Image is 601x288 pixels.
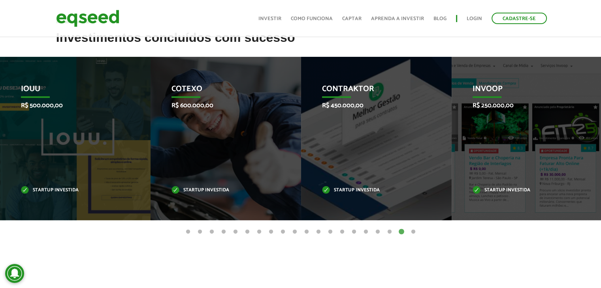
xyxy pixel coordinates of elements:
p: R$ 250.000,00 [473,102,570,109]
button: 2 of 20 [196,228,204,236]
button: 15 of 20 [350,228,358,236]
button: 6 of 20 [243,228,251,236]
button: 3 of 20 [208,228,216,236]
button: 1 of 20 [184,228,192,236]
p: Startup investida [322,188,419,193]
button: 5 of 20 [232,228,239,236]
button: 11 of 20 [303,228,311,236]
a: Captar [342,16,362,21]
p: R$ 450.000,00 [322,102,419,109]
p: Startup investida [171,188,269,193]
button: 18 of 20 [386,228,394,236]
p: Startup investida [21,188,118,193]
p: R$ 500.000,00 [21,102,118,109]
button: 20 of 20 [409,228,417,236]
button: 4 of 20 [220,228,228,236]
p: IOUU [21,84,118,98]
button: 19 of 20 [398,228,405,236]
button: 12 of 20 [315,228,322,236]
button: 13 of 20 [326,228,334,236]
button: 10 of 20 [291,228,299,236]
p: Invoop [473,84,570,98]
button: 7 of 20 [255,228,263,236]
p: Startup investida [473,188,570,193]
a: Blog [433,16,447,21]
p: Contraktor [322,84,419,98]
button: 14 of 20 [338,228,346,236]
button: 16 of 20 [362,228,370,236]
a: Login [467,16,482,21]
button: 8 of 20 [267,228,275,236]
a: Cadastre-se [492,13,547,24]
button: 9 of 20 [279,228,287,236]
p: R$ 600.000,00 [171,102,269,109]
a: Como funciona [291,16,333,21]
a: Investir [258,16,281,21]
button: 17 of 20 [374,228,382,236]
a: Aprenda a investir [371,16,424,21]
p: Cotexo [171,84,269,98]
h2: Investimentos concluídos com sucesso [56,31,545,56]
img: EqSeed [56,8,119,29]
